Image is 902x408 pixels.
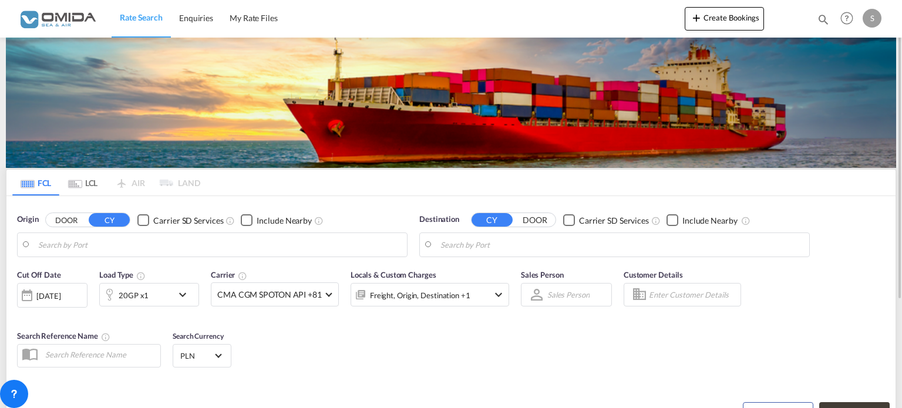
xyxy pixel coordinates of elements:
[153,215,223,227] div: Carrier SD Services
[59,170,106,195] md-tab-item: LCL
[217,289,322,301] span: CMA CGM SPOTON API +81
[741,216,750,225] md-icon: Unchecked: Ignores neighbouring ports when fetching rates.Checked : Includes neighbouring ports w...
[440,236,803,254] input: Search by Port
[136,271,146,281] md-icon: icon-information-outline
[17,270,61,279] span: Cut Off Date
[521,270,564,279] span: Sales Person
[837,8,863,29] div: Help
[419,214,459,225] span: Destination
[817,13,830,26] md-icon: icon-magnify
[225,216,235,225] md-icon: Unchecked: Search for CY (Container Yard) services for all selected carriers.Checked : Search for...
[99,283,199,306] div: 20GP x1icon-chevron-down
[12,170,59,195] md-tab-item: FCL
[238,271,247,281] md-icon: The selected Trucker/Carrierwill be displayed in the rate results If the rates are from another f...
[624,270,683,279] span: Customer Details
[370,287,470,304] div: Freight Origin Destination Factory Stuffing
[6,38,896,168] img: LCL+%26+FCL+BACKGROUND.png
[514,214,556,227] button: DOOR
[17,283,87,308] div: [DATE]
[17,331,110,340] span: Search Reference Name
[651,216,661,225] md-icon: Unchecked: Search for CY (Container Yard) services for all selected carriers.Checked : Search for...
[351,283,509,306] div: Freight Origin Destination Factory Stuffingicon-chevron-down
[685,7,764,31] button: icon-plus 400-fgCreate Bookings
[89,213,130,227] button: CY
[682,215,738,227] div: Include Nearby
[173,332,224,340] span: Search Currency
[179,347,225,364] md-select: Select Currency: zł PLNPoland Zloty
[46,214,87,227] button: DOOR
[137,214,223,226] md-checkbox: Checkbox No Ink
[211,270,247,279] span: Carrier
[230,13,278,23] span: My Rate Files
[649,286,737,304] input: Enter Customer Details
[472,213,513,227] button: CY
[863,9,881,28] div: S
[176,288,196,302] md-icon: icon-chevron-down
[99,270,146,279] span: Load Type
[563,214,649,226] md-checkbox: Checkbox No Ink
[36,291,60,301] div: [DATE]
[546,286,591,304] md-select: Sales Person
[12,170,200,195] md-pagination-wrapper: Use the left and right arrow keys to navigate between tabs
[257,215,312,227] div: Include Nearby
[17,306,26,322] md-datepicker: Select
[241,214,312,226] md-checkbox: Checkbox No Ink
[119,287,149,304] div: 20GP x1
[180,350,213,361] span: PLN
[351,270,436,279] span: Locals & Custom Charges
[667,214,738,226] md-checkbox: Checkbox No Ink
[579,215,649,227] div: Carrier SD Services
[492,288,506,302] md-icon: icon-chevron-down
[837,8,857,28] span: Help
[817,13,830,31] div: icon-magnify
[120,12,163,22] span: Rate Search
[314,216,324,225] md-icon: Unchecked: Ignores neighbouring ports when fetching rates.Checked : Includes neighbouring ports w...
[38,236,401,254] input: Search by Port
[179,13,213,23] span: Enquiries
[689,11,704,25] md-icon: icon-plus 400-fg
[18,5,97,32] img: 459c566038e111ed959c4fc4f0a4b274.png
[101,332,110,342] md-icon: Your search will be saved by the below given name
[39,346,160,363] input: Search Reference Name
[17,214,38,225] span: Origin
